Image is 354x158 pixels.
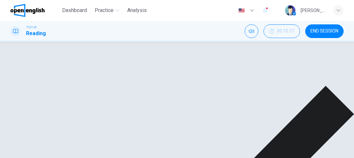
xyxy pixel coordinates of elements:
div: [PERSON_NAME] [301,7,325,14]
h1: Reading [26,30,46,37]
a: OpenEnglish logo [10,4,60,17]
div: Mute [245,24,258,38]
span: Practice [95,7,114,14]
span: 00:10:37 [277,29,294,34]
button: 00:10:37 [264,24,300,38]
button: Practice [92,5,122,16]
div: Hide [264,24,300,38]
button: Dashboard [60,5,89,16]
button: Analysis [125,5,149,16]
span: Dashboard [62,7,87,14]
img: OpenEnglish logo [10,4,45,17]
img: Profile picture [285,5,295,16]
img: en [238,8,246,13]
span: Analysis [127,7,147,14]
span: TOEFL® [26,25,36,30]
span: END SESSION [310,29,338,34]
button: END SESSION [305,24,344,38]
